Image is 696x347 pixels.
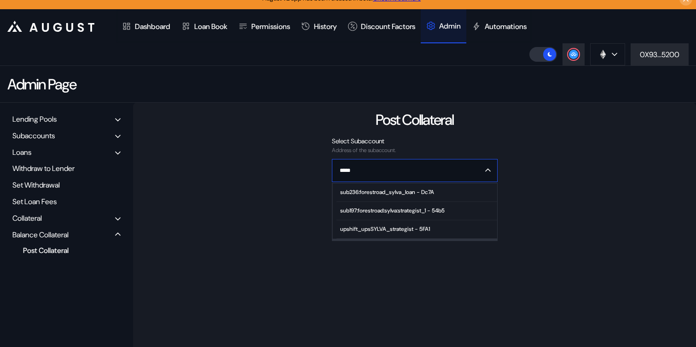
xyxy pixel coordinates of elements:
button: sub236:forestroad_sylva_loan - Dc7A [333,183,497,202]
div: sub236:forestroad_sylva_loan - Dc7A [340,189,434,195]
div: 0X93...5200 [640,50,679,59]
button: sub197:forestroad:sylva:strategist_1 - 54b5 [333,202,497,220]
a: Loan Book [176,9,233,43]
a: Admin [421,9,466,43]
div: History [314,22,337,31]
div: Post Collateral [376,110,453,129]
img: chain logo [598,49,608,59]
a: Permissions [233,9,296,43]
a: Automations [466,9,532,43]
div: Dashboard [135,22,170,31]
div: Admin [439,21,461,31]
a: Discount Factors [342,9,421,43]
div: Collateral [12,213,42,223]
button: chain logo [590,43,625,65]
div: Discount Factors [361,22,415,31]
div: upshift_upsSYLVA_strategist - 5FA1 [340,226,430,232]
div: Post Collateral [18,244,108,257]
button: 0X93...5200 [631,43,689,65]
div: Admin Page [7,75,76,94]
div: Balance Collateral [12,230,69,240]
div: Loan Book [194,22,227,31]
div: Set Withdrawal [9,178,124,192]
div: Lending Pools [12,114,57,124]
div: Loans [12,147,31,157]
div: Withdraw to Lender [9,161,124,176]
div: Set Loan Fees [9,194,124,209]
div: Subaccounts [12,131,55,141]
a: History [296,9,342,43]
div: sub197:forestroad:sylva:strategist_1 - 54b5 [340,207,445,214]
div: Permissions [251,22,290,31]
div: Select Subaccount [332,137,498,145]
button: upshift_upsSYLVA_strategist - 5FA1 [333,220,497,239]
div: Address of the subaccount. [332,147,498,153]
button: Close menu [332,159,498,182]
a: Dashboard [116,9,176,43]
div: Automations [485,22,527,31]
